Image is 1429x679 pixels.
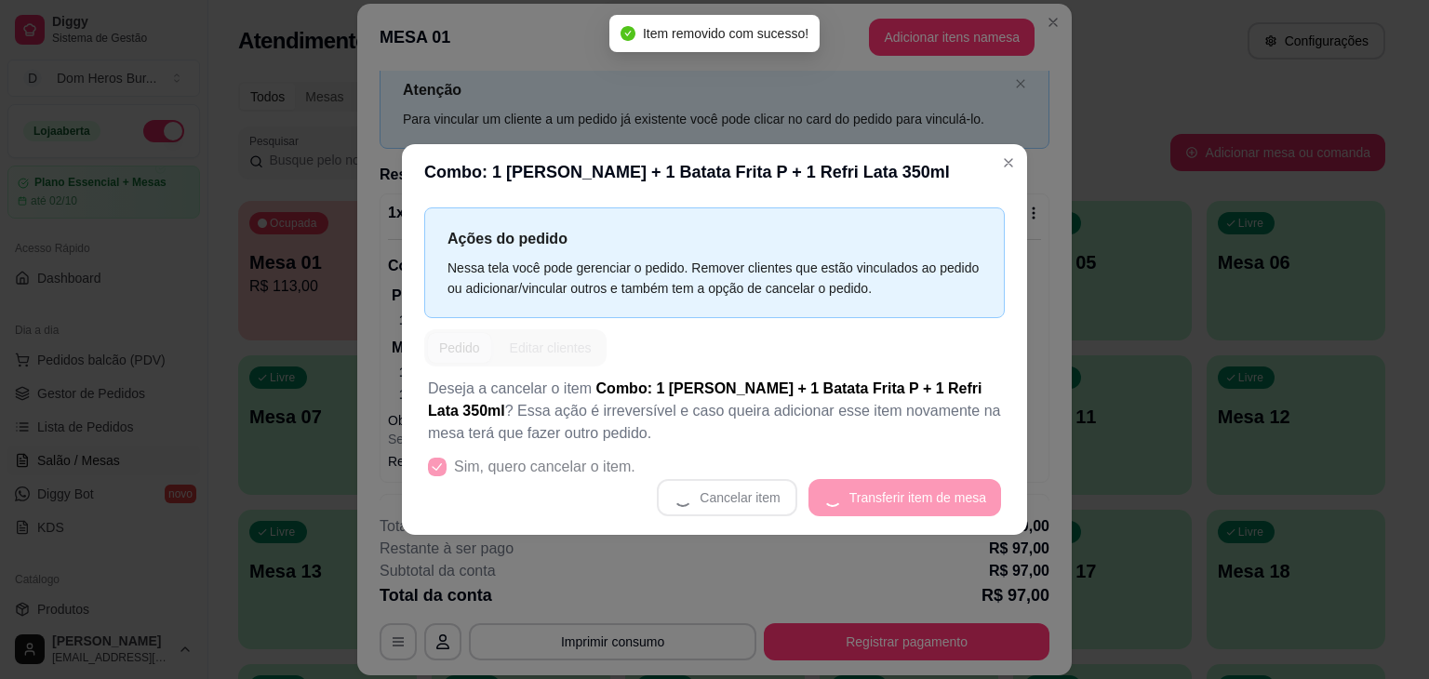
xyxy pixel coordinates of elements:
span: Item removido com sucesso! [643,26,808,41]
p: Ações do pedido [447,227,982,250]
div: Nessa tela você pode gerenciar o pedido. Remover clientes que estão vinculados ao pedido ou adici... [447,258,982,299]
p: Deseja a cancelar o item ? Essa ação é irreversível e caso queira adicionar esse item novamente n... [428,378,1001,445]
span: check-circle [621,26,635,41]
span: Combo: 1 [PERSON_NAME] + 1 Batata Frita P + 1 Refri Lata 350ml [428,380,982,419]
button: Close [994,148,1023,178]
header: Combo: 1 [PERSON_NAME] + 1 Batata Frita P + 1 Refri Lata 350ml [402,144,1027,200]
